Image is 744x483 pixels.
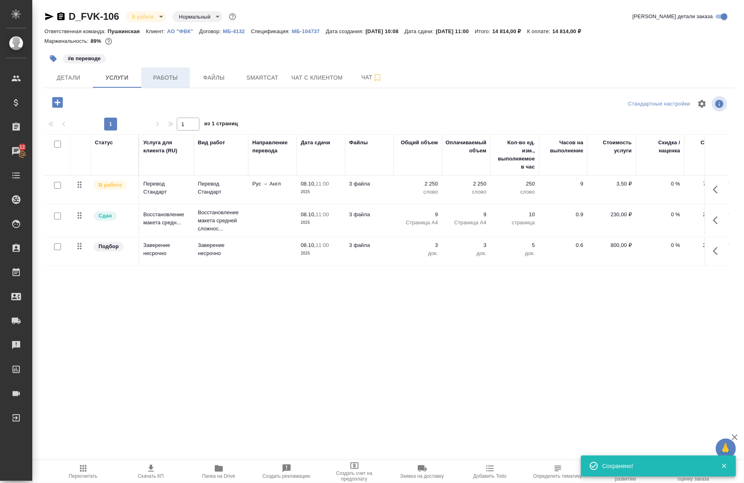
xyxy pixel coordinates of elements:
p: 250 [495,180,535,188]
a: АО "ФВК" [167,27,199,34]
p: Страница А4 [398,219,438,227]
p: Страница А4 [446,219,486,227]
button: Создать рекламацию [253,460,321,483]
p: Договор: [199,28,223,34]
button: Создать счет на предоплату [321,460,388,483]
div: Стоимость услуги [591,139,632,155]
p: Дата создания: [326,28,365,34]
p: 14 814,00 ₽ [552,28,587,34]
p: Спецификация: [251,28,292,34]
button: Добавить услугу [46,94,69,111]
div: split button [626,98,692,110]
span: Чат [352,72,391,82]
button: Показать кнопки [708,211,727,230]
span: 🙏 [719,440,733,457]
span: Детали [49,73,88,83]
p: 2 070,00 ₽ [688,211,729,219]
div: Скидка / наценка [640,139,680,155]
span: Услуги [98,73,136,83]
p: 3,50 ₽ [591,180,632,188]
div: Услуга для клиента (RU) [143,139,190,155]
p: #в переводе [68,55,101,63]
span: Работы [146,73,185,83]
p: МБ-4132 [223,28,251,34]
span: Создать рекламацию [262,473,310,479]
p: 7 875,00 ₽ [688,180,729,188]
p: 0 % [640,180,680,188]
p: 14 814,00 ₽ [493,28,527,34]
p: 800,00 ₽ [591,241,632,249]
p: [DATE] 10:08 [366,28,405,34]
span: Smartcat [243,73,282,83]
div: Сохранено! [602,462,709,470]
p: 5 [495,241,535,249]
a: МБ-4132 [223,27,251,34]
span: Настроить таблицу [692,94,712,114]
p: Восстановление макета средн... [143,211,190,227]
button: Скопировать ссылку [56,12,66,21]
p: 08.10, [301,211,316,217]
div: В работе [126,11,166,22]
button: Добавить Todo [456,460,524,483]
p: 3 [446,241,486,249]
p: Маржинальность: [44,38,90,44]
p: 2 250 [446,180,486,188]
span: Скачать КП [138,473,164,479]
div: Статус [95,139,113,147]
span: Чат с клиентом [291,73,343,83]
p: слово [446,188,486,196]
p: Итого: [475,28,492,34]
svg: Подписаться [373,73,382,82]
p: Дата сдачи: [404,28,436,34]
div: Направление перевода [252,139,293,155]
td: 9 [539,176,587,204]
button: Доп статусы указывают на важность/срочность заказа [227,11,238,22]
button: Нормальный [176,13,213,20]
td: 0.6 [539,237,587,266]
p: 3 файла [349,211,390,219]
p: Сдан [99,212,112,220]
p: Ответственная команда: [44,28,108,34]
button: Определить тематику [524,460,592,483]
button: В работе [130,13,156,20]
button: Заявка на доставку [388,460,456,483]
p: 11:00 [316,181,329,187]
div: Оплачиваемый объем [446,139,486,155]
span: [PERSON_NAME] детали заказа [633,13,713,21]
a: 12 [2,141,30,161]
div: В работе [172,11,222,22]
p: 230,00 ₽ [591,211,632,219]
p: слово [495,188,535,196]
button: Закрыть [716,462,732,470]
span: Определить тематику [533,473,582,479]
div: Сумма без скидки / наценки [688,139,729,163]
p: [DATE] 11:00 [436,28,475,34]
button: Добавить тэг [44,50,62,67]
div: Файлы [349,139,368,147]
p: 3 файла [349,180,390,188]
button: Показать кнопки [708,180,727,199]
span: из 1 страниц [204,119,238,131]
p: 08.10, [301,181,316,187]
p: Пушкинская [108,28,146,34]
p: 3 файла [349,241,390,249]
a: D_FVK-106 [69,11,119,22]
p: 2 250 [398,180,438,188]
p: 3 [398,241,438,249]
p: 10 [495,211,535,219]
p: 2025 [301,249,341,257]
button: 1332.72 RUB; [103,36,114,46]
div: Дата сдачи [301,139,330,147]
p: Клиент: [146,28,167,34]
button: Скопировать ссылку для ЯМессенджера [44,12,54,21]
span: Файлы [195,73,233,83]
p: Заверение несрочно [143,241,190,257]
p: 0 % [640,241,680,249]
div: Вид работ [198,139,225,147]
span: Заявка на доставку [400,473,444,479]
p: 2025 [301,188,341,196]
span: Папка на Drive [202,473,235,479]
span: Посмотреть информацию [712,96,729,112]
p: Подбор [99,243,119,251]
div: Часов на выполнение [543,139,583,155]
